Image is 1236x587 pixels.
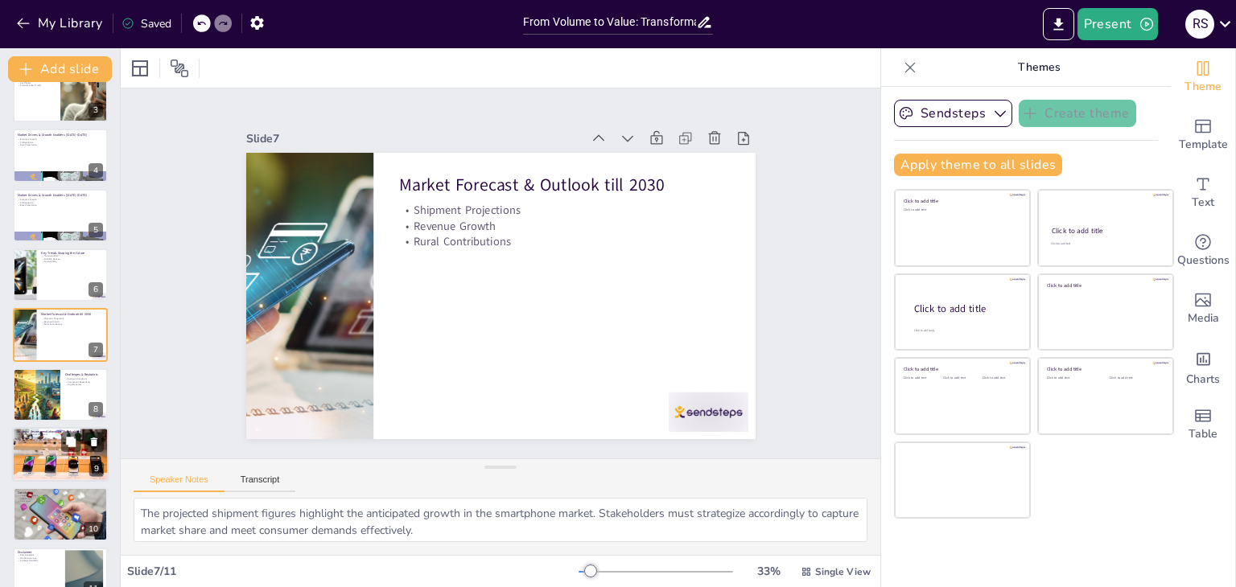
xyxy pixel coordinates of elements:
button: Export to PowerPoint [1043,8,1074,40]
span: Media [1188,310,1219,327]
p: Rural Penetration [18,203,103,207]
p: Market Forecast & Outlook till 2030 [398,174,729,198]
div: 4 [89,163,103,178]
p: Strategic Recommendations for Stakeholders [17,429,104,434]
p: Shipment Projections [398,202,729,218]
span: Text [1192,194,1214,211]
div: Add ready made slides [1171,106,1235,164]
p: Data Reliability [18,553,60,556]
div: Add a table [1171,396,1235,454]
div: R S [1185,10,1214,39]
button: R S [1185,8,1214,40]
div: 10 [13,487,108,540]
p: Conclusion [18,490,103,495]
p: 5G Revolution [18,141,103,144]
div: 4 [13,129,108,182]
p: Ecosystem Development [17,439,104,442]
div: Click to add text [1110,376,1160,380]
div: 8 [89,402,103,417]
p: Economic Sensitivity [65,377,103,380]
p: Rural Contributions [398,234,729,250]
p: Economic Growth [18,138,103,142]
p: Localization [18,496,103,499]
p: Challenges & Restraints [65,371,103,376]
button: Sendsteps [894,100,1012,127]
button: Duplicate Slide [61,432,80,451]
p: Market Dynamics [18,556,60,560]
p: Shipment Projections [41,318,103,321]
p: Economic Growth [18,198,103,201]
div: 9 [12,427,109,482]
p: Rural Penetration [18,144,103,147]
p: Market Drivers & Growth Enablers ([DATE]-[DATE]) [18,133,103,138]
p: Digital Literacy [65,383,103,386]
div: Add text boxes [1171,164,1235,222]
div: Get real-time input from your audience [1171,222,1235,280]
div: 7 [89,343,103,357]
p: Key Players [18,81,56,84]
div: Click to add text [904,376,940,380]
div: Saved [122,16,171,31]
textarea: The projected shipment figures highlight the anticipated growth in the smartphone market. Stakeho... [134,498,867,542]
div: Click to add title [914,302,1017,316]
p: Revenue Growth [41,320,103,323]
p: Foldable Devices [41,257,103,261]
span: Theme [1184,78,1222,96]
span: Template [1179,136,1228,154]
div: Click to add body [914,329,1016,333]
p: Innovation [18,499,103,503]
div: Click to add text [1051,242,1158,246]
p: Premiumization Trend [18,84,56,88]
button: Transcript [225,474,296,492]
input: Insert title [523,10,696,34]
div: Click to add title [1052,226,1159,236]
div: 6 [13,248,108,302]
p: Rural Contributions [41,323,103,326]
div: Slide 7 / 11 [127,564,579,579]
div: Click to add title [1047,281,1162,288]
p: Strategic Flexibility [18,560,60,563]
p: Market Forecast & Outlook till 2030 [41,312,103,317]
span: Questions [1177,252,1230,269]
button: Delete Slide [84,432,104,451]
div: Slide 7 [246,131,582,146]
p: Component Dependency [65,380,103,384]
button: Create theme [1019,100,1136,127]
span: Position [170,59,189,78]
div: 7 [13,308,108,361]
button: Speaker Notes [134,474,225,492]
p: Key Trends Shaping the Future [41,251,103,256]
p: 5G Revolution [18,201,103,204]
div: Add charts and graphs [1171,338,1235,396]
p: Sustainability [41,261,103,264]
p: India-Specific Innovations [17,437,104,440]
div: Click to add text [904,208,1019,212]
button: Present [1077,8,1158,40]
div: 33 % [749,564,788,579]
div: Change the overall theme [1171,48,1235,106]
p: Disclaimer [18,550,60,555]
div: Click to add text [943,376,979,380]
div: 5 [89,223,103,237]
span: Single View [815,565,871,578]
div: 10 [84,522,103,536]
div: Click to add title [904,198,1019,204]
div: Click to add title [904,366,1019,372]
span: Table [1189,425,1217,443]
div: Click to add text [1047,376,1098,380]
div: 3 [13,69,108,122]
div: 3 [89,103,103,117]
p: Themes [923,48,1155,87]
div: 5 [13,189,108,242]
div: 6 [89,282,103,297]
button: Apply theme to all slides [894,154,1062,176]
p: Focus on Premium Segments [17,433,104,437]
div: Click to add text [983,376,1019,380]
div: 9 [89,462,104,477]
div: 8 [13,368,108,421]
div: Add images, graphics, shapes or video [1171,280,1235,338]
button: My Library [12,10,109,36]
span: Charts [1186,371,1220,388]
p: Market Drivers & Growth Enablers ([DATE]-[DATE]) [18,192,103,197]
div: Layout [127,55,153,81]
